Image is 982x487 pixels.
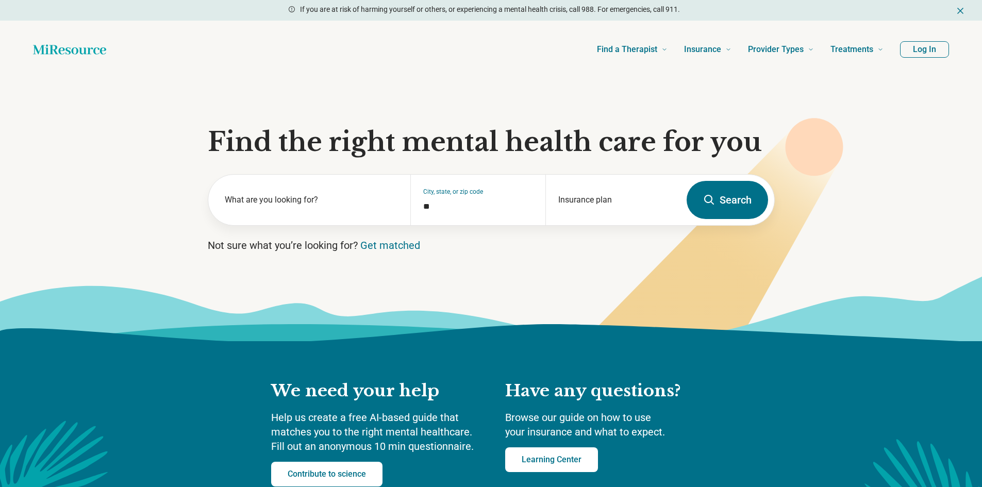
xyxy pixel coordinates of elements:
[748,42,804,57] span: Provider Types
[597,42,657,57] span: Find a Therapist
[360,239,420,251] a: Get matched
[684,29,731,70] a: Insurance
[900,41,949,58] button: Log In
[505,447,598,472] a: Learning Center
[748,29,814,70] a: Provider Types
[33,39,106,60] a: Home page
[505,380,711,402] h2: Have any questions?
[271,462,382,486] a: Contribute to science
[830,42,873,57] span: Treatments
[271,410,485,454] p: Help us create a free AI-based guide that matches you to the right mental healthcare. Fill out an...
[208,127,775,158] h1: Find the right mental health care for you
[208,238,775,253] p: Not sure what you’re looking for?
[687,181,768,219] button: Search
[830,29,884,70] a: Treatments
[597,29,668,70] a: Find a Therapist
[271,380,485,402] h2: We need your help
[300,4,680,15] p: If you are at risk of harming yourself or others, or experiencing a mental health crisis, call 98...
[955,4,966,16] button: Dismiss
[505,410,711,439] p: Browse our guide on how to use your insurance and what to expect.
[684,42,721,57] span: Insurance
[225,194,398,206] label: What are you looking for?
